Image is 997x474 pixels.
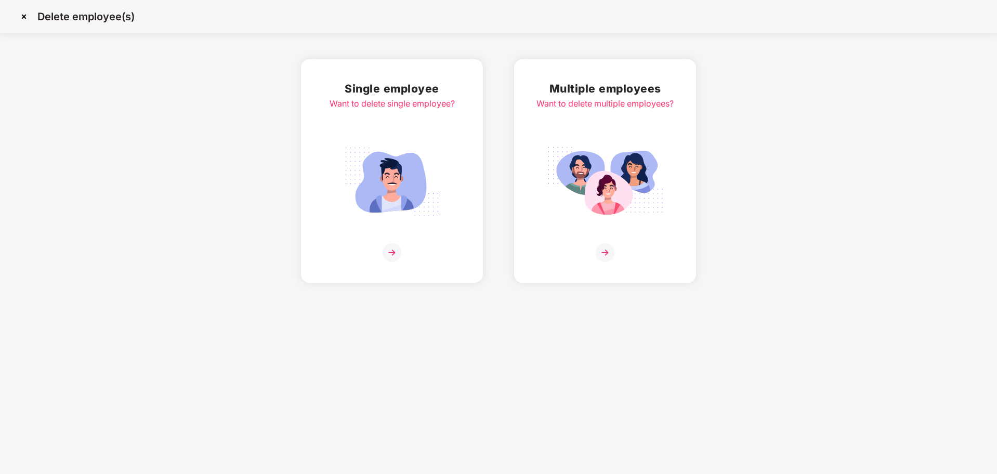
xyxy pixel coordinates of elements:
img: svg+xml;base64,PHN2ZyBpZD0iQ3Jvc3MtMzJ4MzIiIHhtbG5zPSJodHRwOi8vd3d3LnczLm9yZy8yMDAwL3N2ZyIgd2lkdG... [16,8,32,25]
div: Want to delete multiple employees? [536,97,674,110]
img: svg+xml;base64,PHN2ZyB4bWxucz0iaHR0cDovL3d3dy53My5vcmcvMjAwMC9zdmciIGlkPSJTaW5nbGVfZW1wbG95ZWUiIH... [334,141,450,222]
p: Delete employee(s) [37,10,135,23]
h2: Single employee [330,80,455,97]
img: svg+xml;base64,PHN2ZyB4bWxucz0iaHR0cDovL3d3dy53My5vcmcvMjAwMC9zdmciIHdpZHRoPSIzNiIgaGVpZ2h0PSIzNi... [383,243,401,262]
div: Want to delete single employee? [330,97,455,110]
img: svg+xml;base64,PHN2ZyB4bWxucz0iaHR0cDovL3d3dy53My5vcmcvMjAwMC9zdmciIGlkPSJNdWx0aXBsZV9lbXBsb3llZS... [547,141,663,222]
img: svg+xml;base64,PHN2ZyB4bWxucz0iaHR0cDovL3d3dy53My5vcmcvMjAwMC9zdmciIHdpZHRoPSIzNiIgaGVpZ2h0PSIzNi... [596,243,614,262]
h2: Multiple employees [536,80,674,97]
